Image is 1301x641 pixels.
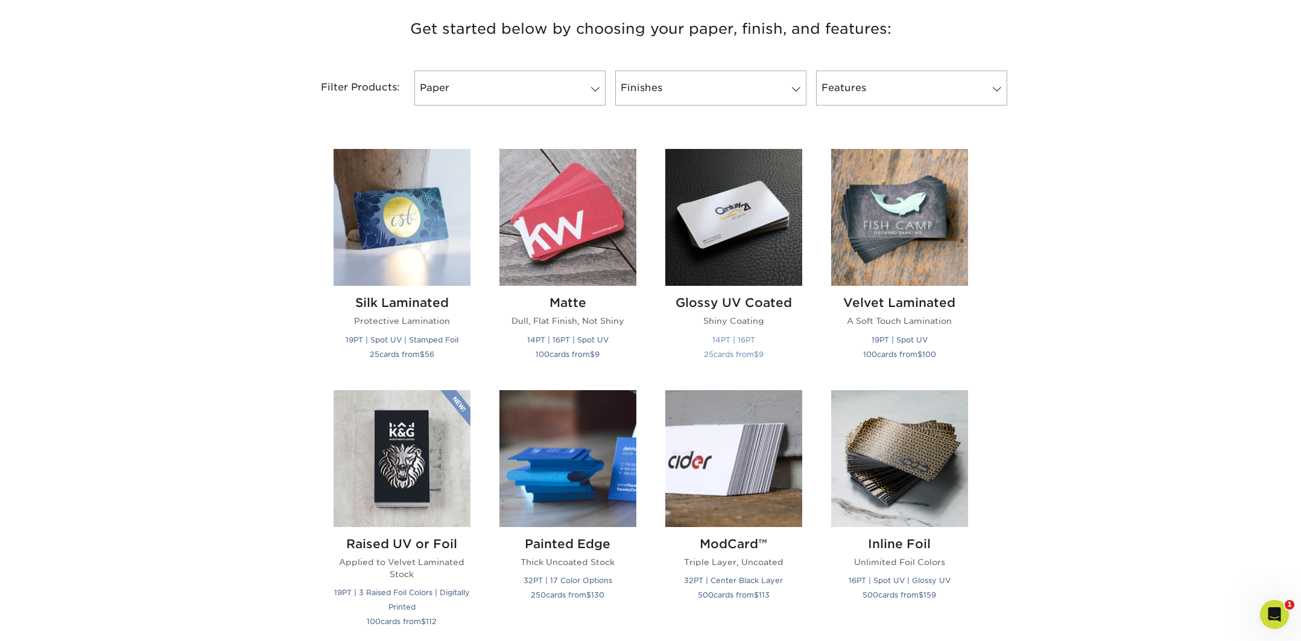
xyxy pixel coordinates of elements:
[698,590,714,599] span: 500
[831,149,968,375] a: Velvet Laminated Business Cards Velvet Laminated A Soft Touch Lamination 19PT | Spot UV 100cards ...
[414,71,606,106] a: Paper
[499,537,636,551] h2: Painted Edge
[499,315,636,327] p: Dull, Flat Finish, Not Shiny
[334,149,470,286] img: Silk Laminated Business Cards
[863,590,878,599] span: 500
[370,350,434,359] small: cards from
[499,390,636,527] img: Painted Edge Business Cards
[712,335,755,344] small: 14PT | 16PT
[922,350,936,359] span: 100
[367,617,437,626] small: cards from
[499,556,636,568] p: Thick Uncoated Stock
[367,617,381,626] span: 100
[1260,600,1289,629] iframe: Intercom live chat
[831,537,968,551] h2: Inline Foil
[289,71,410,106] div: Filter Products:
[704,350,714,359] span: 25
[919,590,923,599] span: $
[816,71,1007,106] a: Features
[334,556,470,581] p: Applied to Velvet Laminated Stock
[334,295,470,310] h2: Silk Laminated
[370,350,379,359] span: 25
[615,71,806,106] a: Finishes
[831,556,968,568] p: Unlimited Foil Colors
[298,2,1004,56] h3: Get started below by choosing your paper, finish, and features:
[665,295,802,310] h2: Glossy UV Coated
[426,617,437,626] span: 112
[863,350,936,359] small: cards from
[831,149,968,286] img: Velvet Laminated Business Cards
[754,350,759,359] span: $
[536,350,549,359] span: 100
[499,149,636,375] a: Matte Business Cards Matte Dull, Flat Finish, Not Shiny 14PT | 16PT | Spot UV 100cards from$9
[531,590,546,599] span: 250
[425,350,434,359] span: 56
[704,350,764,359] small: cards from
[590,350,595,359] span: $
[759,590,770,599] span: 113
[591,590,604,599] span: 130
[346,335,458,344] small: 19PT | Spot UV | Stamped Foil
[863,350,877,359] span: 100
[334,537,470,551] h2: Raised UV or Foil
[595,350,600,359] span: 9
[334,149,470,375] a: Silk Laminated Business Cards Silk Laminated Protective Lamination 19PT | Spot UV | Stamped Foil ...
[334,390,470,527] img: Raised UV or Foil Business Cards
[665,149,802,286] img: Glossy UV Coated Business Cards
[524,576,612,585] small: 32PT | 17 Color Options
[923,590,936,599] span: 159
[665,315,802,327] p: Shiny Coating
[499,149,636,286] img: Matte Business Cards
[665,149,802,375] a: Glossy UV Coated Business Cards Glossy UV Coated Shiny Coating 14PT | 16PT 25cards from$9
[872,335,928,344] small: 19PT | Spot UV
[527,335,609,344] small: 14PT | 16PT | Spot UV
[684,576,783,585] small: 32PT | Center Black Layer
[420,350,425,359] span: $
[831,315,968,327] p: A Soft Touch Lamination
[1285,600,1294,610] span: 1
[586,590,591,599] span: $
[421,617,426,626] span: $
[754,590,759,599] span: $
[536,350,600,359] small: cards from
[863,590,936,599] small: cards from
[849,576,951,585] small: 16PT | Spot UV | Glossy UV
[665,556,802,568] p: Triple Layer, Uncoated
[831,295,968,310] h2: Velvet Laminated
[531,590,604,599] small: cards from
[334,588,470,611] small: 19PT | 3 Raised Foil Colors | Digitally Printed
[665,390,802,527] img: ModCard™ Business Cards
[334,315,470,327] p: Protective Lamination
[759,350,764,359] span: 9
[665,537,802,551] h2: ModCard™
[698,590,770,599] small: cards from
[499,295,636,310] h2: Matte
[917,350,922,359] span: $
[440,390,470,426] img: New Product
[831,390,968,527] img: Inline Foil Business Cards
